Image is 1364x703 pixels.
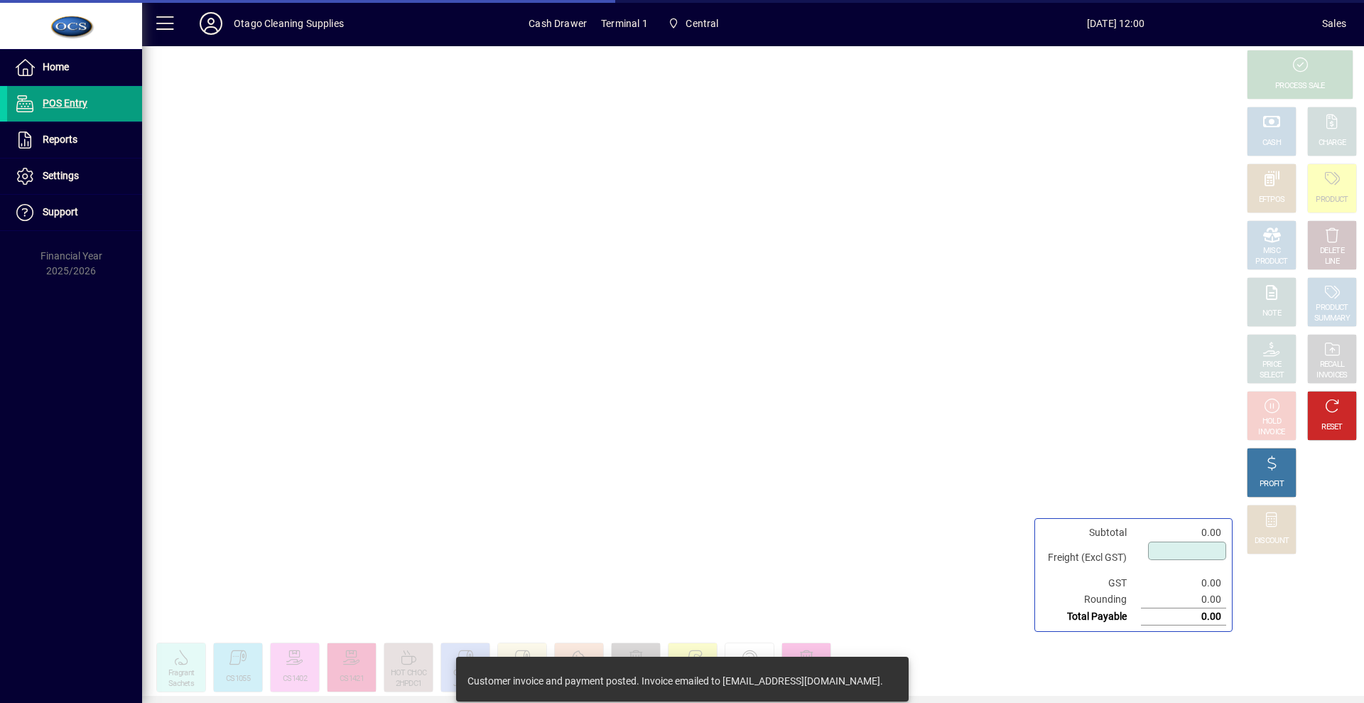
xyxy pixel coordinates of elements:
[1259,195,1285,205] div: EFTPOS
[1141,575,1226,591] td: 0.00
[1325,257,1339,267] div: LINE
[1260,370,1284,381] div: SELECT
[1263,246,1280,257] div: MISC
[1320,246,1344,257] div: DELETE
[1314,313,1350,324] div: SUMMARY
[601,12,648,35] span: Terminal 1
[686,12,718,35] span: Central
[283,674,307,685] div: CS1402
[1262,308,1281,319] div: NOTE
[1258,427,1284,438] div: INVOICE
[396,679,422,689] div: 2HPDC1
[662,11,725,36] span: Central
[391,668,426,679] div: HOT CHOC
[1255,257,1287,267] div: PRODUCT
[1262,417,1281,427] div: HOLD
[7,195,142,230] a: Support
[1275,81,1325,92] div: PROCESS SALE
[234,12,344,35] div: Otago Cleaning Supplies
[43,134,77,145] span: Reports
[1041,541,1141,575] td: Freight (Excl GST)
[7,50,142,85] a: Home
[43,61,69,73] span: Home
[1041,575,1141,591] td: GST
[7,159,142,194] a: Settings
[168,679,194,689] div: Sachets
[43,206,78,218] span: Support
[1255,536,1289,547] div: DISCOUNT
[1041,608,1141,626] td: Total Payable
[1041,525,1141,541] td: Subtotal
[1321,422,1343,433] div: RESET
[909,12,1322,35] span: [DATE] 12:00
[43,170,79,181] span: Settings
[43,97,87,109] span: POS Entry
[1316,370,1347,381] div: INVOICES
[1041,591,1141,608] td: Rounding
[467,674,883,688] div: Customer invoice and payment posted. Invoice emailed to [EMAIL_ADDRESS][DOMAIN_NAME].
[7,122,142,158] a: Reports
[168,668,194,679] div: Fragrant
[1319,138,1346,149] div: CHARGE
[1141,525,1226,541] td: 0.00
[1316,303,1348,313] div: PRODUCT
[1141,608,1226,626] td: 0.00
[1262,360,1282,370] div: PRICE
[1262,138,1281,149] div: CASH
[1316,195,1348,205] div: PRODUCT
[340,674,364,685] div: CS1421
[1141,591,1226,608] td: 0.00
[226,674,250,685] div: CS1055
[1260,479,1284,490] div: PROFIT
[188,11,234,36] button: Profile
[529,12,587,35] span: Cash Drawer
[1322,12,1346,35] div: Sales
[1320,360,1345,370] div: RECALL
